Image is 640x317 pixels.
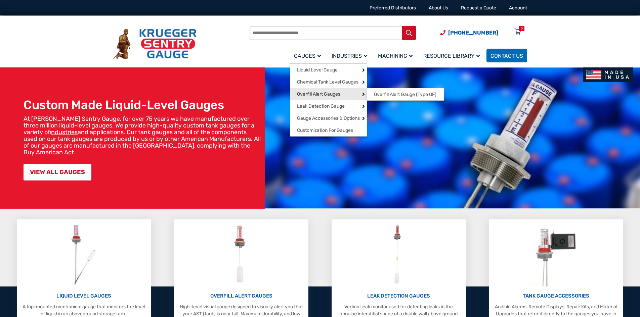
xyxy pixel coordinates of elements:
[24,115,262,156] p: At [PERSON_NAME] Sentry Gauge, for over 75 years we have manufactured over three million liquid-l...
[367,88,444,100] a: Overfill Alert Gauge (Type OF)
[529,223,583,286] img: Tank Gauge Accessories
[385,223,412,286] img: Leak Detection Gauges
[66,223,101,286] img: Liquid Level Gauges
[265,67,640,209] img: bg_hero_bannerksentry
[297,91,340,97] span: Overfill Alert Gauges
[492,292,620,300] p: TANK GAUGE ACCESSORIES
[51,128,78,136] a: industries
[429,5,448,11] a: About Us
[370,5,416,11] a: Preferred Distributors
[461,5,496,11] a: Request a Quote
[177,292,305,300] p: OVERFILL ALERT GAUGES
[290,76,367,88] a: Chemical Tank Level Gauges
[294,53,321,59] span: Gauges
[374,92,436,98] span: Overfill Alert Gauge (Type OF)
[486,49,527,62] a: Contact Us
[374,48,419,63] a: Machining
[290,88,367,100] a: Overfill Alert Gauges
[448,30,498,36] span: [PHONE_NUMBER]
[419,48,486,63] a: Resource Library
[113,29,197,59] img: Krueger Sentry Gauge
[297,79,358,85] span: Chemical Tank Level Gauges
[297,115,360,121] span: Gauge Accessories & Options
[335,292,463,300] p: LEAK DETECTION GAUGES
[332,53,367,59] span: Industries
[290,112,367,124] a: Gauge Accessories & Options
[297,67,338,73] span: Liquid Level Gauge
[440,29,498,37] a: Phone Number (920) 434-8860
[490,53,523,59] span: Contact Us
[297,127,353,134] span: Customization For Gauges
[24,164,91,180] a: VIEW ALL GAUGES
[290,64,367,76] a: Liquid Level Gauge
[290,48,328,63] a: Gauges
[328,48,374,63] a: Industries
[24,98,262,112] h1: Custom Made Liquid-Level Gauges
[290,124,367,136] a: Customization For Gauges
[226,223,256,286] img: Overfill Alert Gauges
[290,100,367,112] a: Leak Detection Gauge
[378,53,413,59] span: Machining
[423,53,480,59] span: Resource Library
[20,292,148,300] p: LIQUID LEVEL GAUGES
[521,26,523,31] div: 0
[297,103,345,109] span: Leak Detection Gauge
[583,67,633,82] img: Made In USA
[509,5,527,11] a: Account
